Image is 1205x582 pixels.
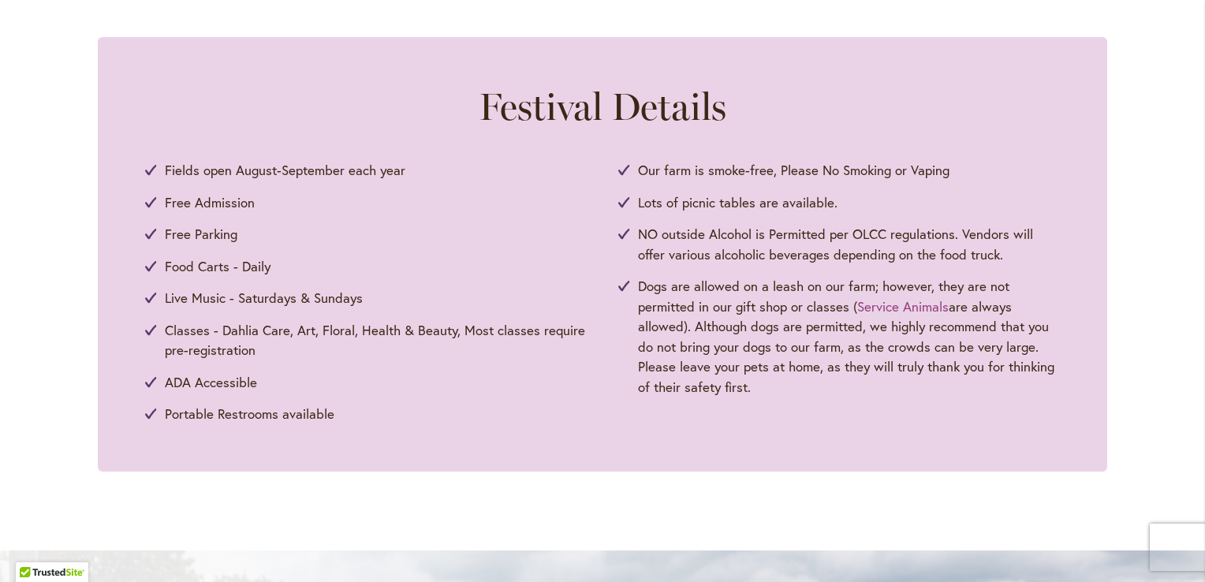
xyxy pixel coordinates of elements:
[165,192,255,213] span: Free Admission
[638,192,838,213] span: Lots of picnic tables are available.
[857,297,949,315] a: Service Animals
[165,372,257,393] span: ADA Accessible
[165,288,363,308] span: Live Music - Saturdays & Sundays
[165,320,587,360] span: Classes - Dahlia Care, Art, Floral, Health & Beauty, Most classes require pre-registration
[165,256,270,277] span: Food Carts - Daily
[638,224,1060,264] span: NO outside Alcohol is Permitted per OLCC regulations. Vendors will offer various alcoholic bevera...
[165,160,405,181] span: Fields open August-September each year
[145,84,1060,129] h2: Festival Details
[165,404,334,424] span: Portable Restrooms available
[165,224,237,244] span: Free Parking
[638,276,1060,397] span: Dogs are allowed on a leash on our farm; however, they are not permitted in our gift shop or clas...
[638,160,949,181] span: Our farm is smoke-free, Please No Smoking or Vaping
